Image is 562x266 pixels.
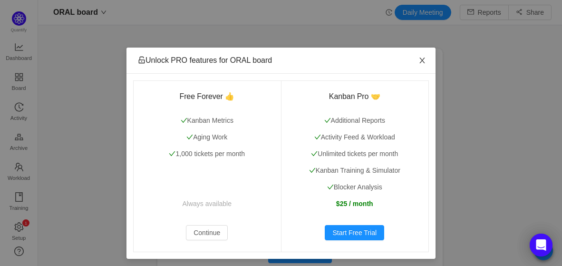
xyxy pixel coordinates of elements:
[292,182,417,192] p: Blocker Analysis
[327,184,334,190] i: icon: check
[186,225,228,240] button: Continue
[324,117,331,124] i: icon: check
[292,132,417,142] p: Activity Feed & Workload
[325,225,384,240] button: Start Free Trial
[418,57,426,64] i: icon: close
[309,167,316,174] i: icon: check
[169,150,245,158] span: 1,000 tickets per month
[138,56,272,64] span: Unlock PRO features for ORAL board
[311,150,318,157] i: icon: check
[145,92,270,101] h3: Free Forever 👍
[314,134,321,140] i: icon: check
[169,150,175,157] i: icon: check
[530,234,552,256] div: Open Intercom Messenger
[186,134,193,140] i: icon: check
[336,200,373,207] strong: $25 / month
[181,117,187,124] i: icon: check
[145,116,270,126] p: Kanban Metrics
[292,92,417,101] h3: Kanban Pro 🤝
[145,199,270,209] p: Always available
[145,132,270,142] p: Aging Work
[138,56,145,64] i: icon: unlock
[292,116,417,126] p: Additional Reports
[292,166,417,176] p: Kanban Training & Simulator
[409,48,436,74] button: Close
[292,149,417,159] p: Unlimited tickets per month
